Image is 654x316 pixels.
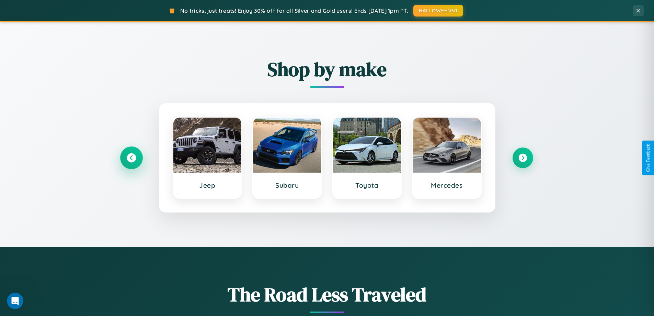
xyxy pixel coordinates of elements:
[121,56,533,83] h2: Shop by make
[121,281,533,308] h1: The Road Less Traveled
[180,181,235,189] h3: Jeep
[413,5,463,17] button: HALLOWEEN30
[7,293,23,309] iframe: Intercom live chat
[420,181,474,189] h3: Mercedes
[340,181,394,189] h3: Toyota
[260,181,314,189] h3: Subaru
[646,144,651,172] div: Give Feedback
[180,7,408,14] span: No tricks, just treats! Enjoy 30% off for all Silver and Gold users! Ends [DATE] 1pm PT.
